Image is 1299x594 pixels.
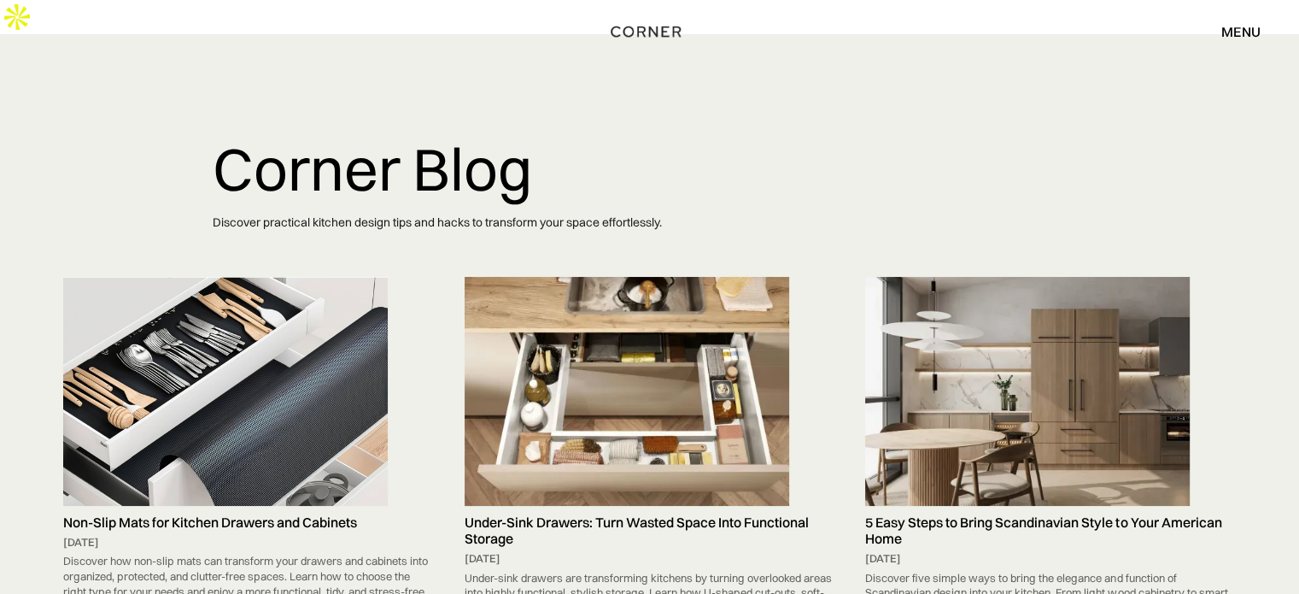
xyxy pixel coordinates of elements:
[865,515,1236,547] h5: 5 Easy Steps to Bring Scandinavian Style to Your American Home
[63,535,434,550] div: [DATE]
[63,515,434,531] h5: Non-Slip Mats for Kitchen Drawers and Cabinets
[605,21,693,43] a: home
[1204,17,1261,46] div: menu
[465,551,835,567] div: [DATE]
[465,515,835,547] h5: Under-Sink Drawers: Turn Wasted Space Into Functional Storage
[865,551,1236,567] div: [DATE]
[1221,25,1261,38] div: menu
[213,137,1087,202] h1: Corner Blog
[213,202,1087,244] p: Discover practical kitchen design tips and hacks to transform your space effortlessly.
